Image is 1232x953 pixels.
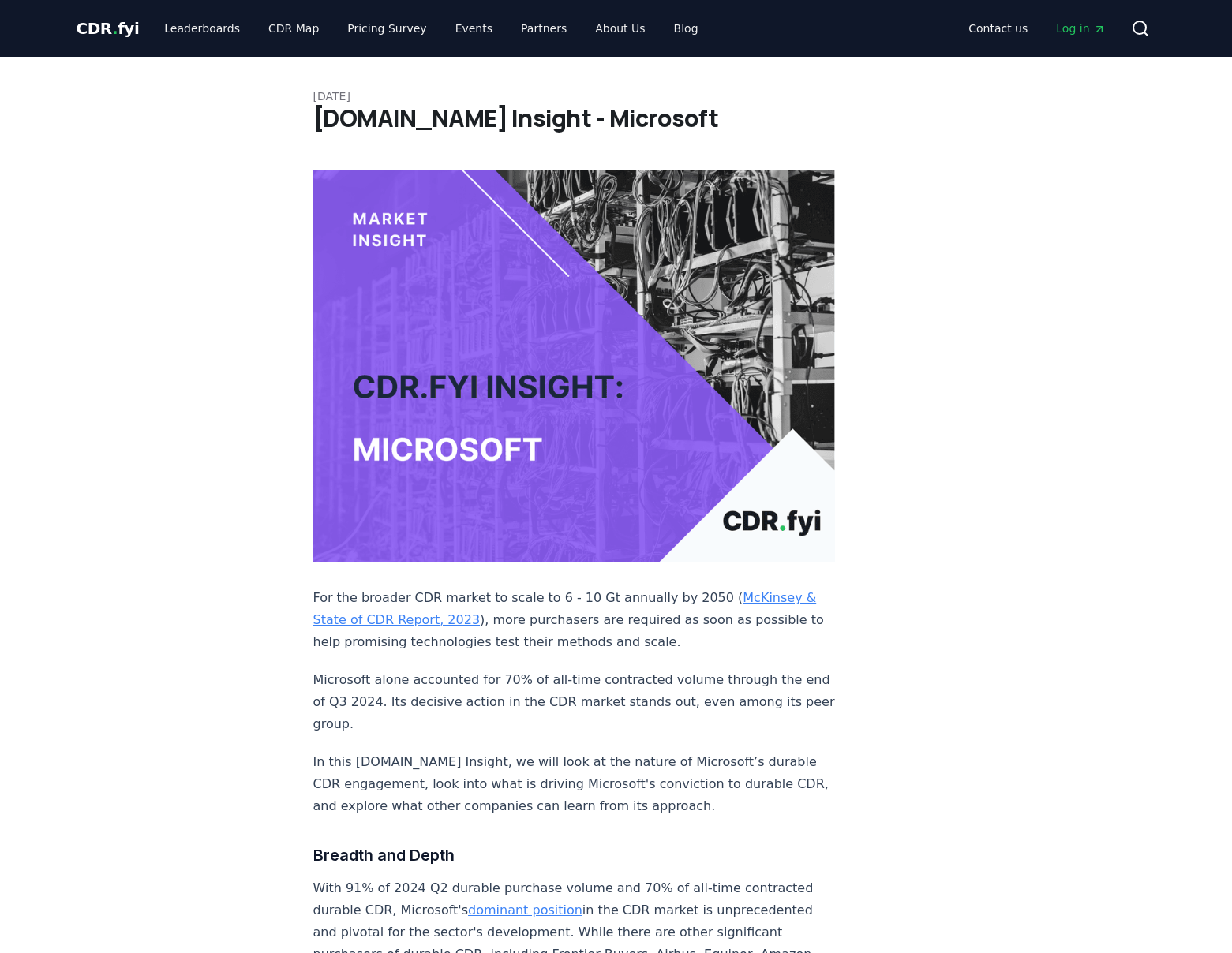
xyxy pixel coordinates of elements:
h1: [DOMAIN_NAME] Insight - Microsoft [313,104,919,133]
p: Microsoft alone accounted for 70% of all-time contracted volume through the end of Q3 2024. Its d... [313,669,836,735]
p: [DATE] [313,88,919,104]
a: Log in [1043,14,1118,43]
a: Events [443,14,505,43]
span: CDR fyi [77,19,140,38]
nav: Main [956,14,1118,43]
h3: Breadth and Depth [313,843,836,868]
a: Leaderboards [152,14,253,43]
a: dominant position [468,903,582,917]
span: Log in [1056,21,1105,36]
nav: Main [152,14,710,43]
a: Partners [508,14,579,43]
a: CDR.fyi [77,17,140,39]
a: About Us [582,14,657,43]
p: In this [DOMAIN_NAME] Insight, we will look at the nature of Microsoft’s durable CDR engagement, ... [313,751,836,817]
a: Contact us [956,14,1040,43]
img: blog post image [313,170,836,562]
a: Pricing Survey [335,14,439,43]
span: . [112,19,118,38]
p: For the broader CDR market to scale to 6 - 10 Gt annually by 2050 ( ), more purchasers are requir... [313,587,836,653]
a: Blog [661,14,711,43]
a: CDR Map [256,14,331,43]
